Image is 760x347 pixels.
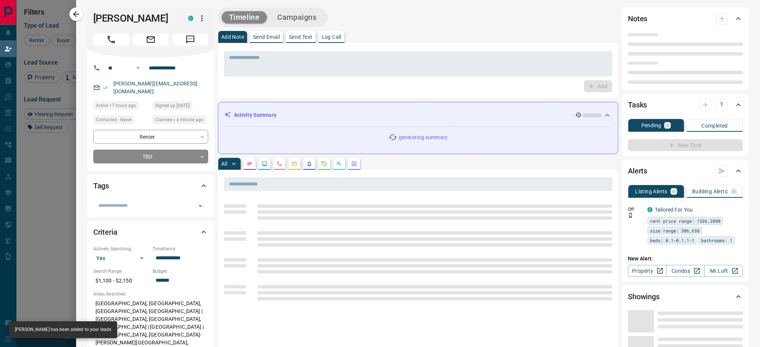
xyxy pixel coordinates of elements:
p: Timeframe: [153,246,208,252]
button: Open [134,63,143,72]
svg: Requests [321,161,327,167]
svg: Agent Actions [351,161,357,167]
p: Actively Searching: [93,246,149,252]
a: [PERSON_NAME][EMAIL_ADDRESS][DOMAIN_NAME] [113,81,198,94]
span: Active 17 hours ago [96,102,136,109]
h2: Tags [93,180,109,192]
span: rent price range: 1526,2090 [650,217,720,225]
div: Criteria [93,223,208,241]
div: Thu Jul 24 2025 [153,101,208,112]
span: size range: 306,658 [650,227,700,234]
h2: Notes [628,13,647,25]
svg: Lead Browsing Activity [262,161,268,167]
div: Yes [93,252,149,264]
h1: [PERSON_NAME] [93,12,177,24]
p: generating summary [399,134,448,141]
button: Timeline [222,11,267,24]
p: Add Note [221,34,244,40]
svg: Opportunities [336,161,342,167]
p: Completed [701,123,728,128]
a: Property [628,265,666,277]
div: condos.ca [647,207,653,212]
p: Areas Searched: [93,291,208,297]
p: Pending [641,123,662,128]
span: Message [172,34,208,46]
svg: Calls [276,161,282,167]
span: beds: 0.1-0.1,1-1 [650,237,694,244]
a: Mr.Loft [704,265,743,277]
div: Tags [93,177,208,195]
div: Thu Sep 11 2025 [93,101,149,112]
p: New Alert: [628,255,743,263]
svg: Notes [247,161,253,167]
p: Search Range: [93,268,149,275]
p: Listing Alerts [635,189,667,194]
p: $1,100 - $2,150 [93,275,149,287]
a: Tailored For You [655,207,693,213]
p: Send Text [289,34,313,40]
span: bathrooms: 1 [701,237,732,244]
span: Claimed < a minute ago [155,116,203,124]
p: All [221,161,227,166]
div: TBD [93,150,208,163]
h2: Criteria [93,226,118,238]
p: Log Call [322,34,341,40]
p: Activity Summary [234,111,276,119]
h2: Alerts [628,165,647,177]
h2: Showings [628,291,660,303]
svg: Emails [291,161,297,167]
svg: Email Verified [103,85,108,90]
span: Email [133,34,169,46]
svg: Push Notification Only [628,213,633,218]
p: Budget: [153,268,208,275]
div: Fri Sep 12 2025 [153,116,208,126]
button: Open [195,201,206,211]
div: Showings [628,288,743,306]
button: Campaigns [270,11,324,24]
div: Tasks [628,96,743,114]
div: Notes [628,10,743,28]
div: Alerts [628,162,743,180]
span: Contacted - Never [96,116,132,124]
a: Condos [666,265,704,277]
p: Building Alerts [692,189,728,194]
span: Call [93,34,129,46]
div: condos.ca [188,16,193,21]
svg: Listing Alerts [306,161,312,167]
p: Off [628,206,643,213]
span: Signed up [DATE] [155,102,190,109]
div: [PERSON_NAME] has been added to your leads [15,323,111,336]
h2: Tasks [628,99,647,111]
div: Activity Summary [224,108,612,122]
p: Send Email [253,34,280,40]
div: Renter [93,130,208,144]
